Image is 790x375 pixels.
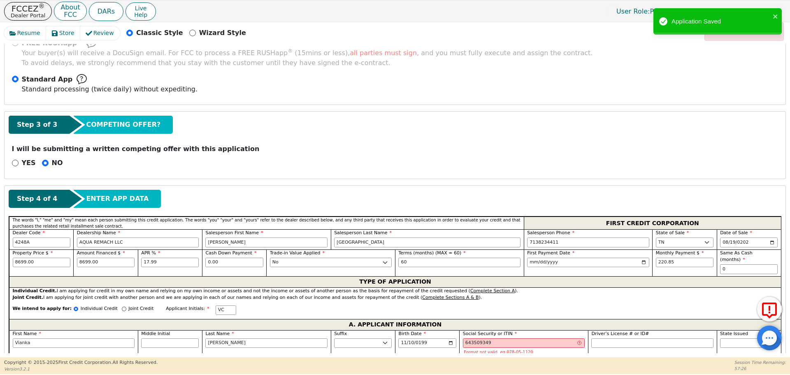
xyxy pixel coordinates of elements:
[616,7,650,15] span: User Role :
[11,5,45,13] p: FCCEZ
[128,305,153,312] p: Joint Credit
[720,331,748,336] span: State Issued
[527,258,649,268] input: YYYY-MM-DD
[141,250,160,256] span: APR %
[757,297,782,321] button: Report Error to FCC
[17,29,40,37] span: Resume
[141,331,170,336] span: Middle Initial
[398,338,456,348] input: YYYY-MM-DD
[60,12,80,18] p: FCC
[59,29,74,37] span: Store
[527,250,574,256] span: First Payment Date
[54,2,86,21] button: AboutFCC
[606,218,699,228] span: FIRST CREDIT CORPORATION
[720,264,778,274] input: 0
[199,28,246,38] p: Wizard Style
[81,305,118,312] p: Individual Credit
[17,194,57,204] span: Step 4 of 4
[334,331,347,336] span: Suffix
[22,48,593,68] span: To avoid delays, we strongly recommend that you stay with the customer until they have signed the...
[77,230,121,235] span: Dealership Name
[671,17,770,26] div: Application Saved
[205,230,263,235] span: Salesperson First Name
[22,49,593,57] span: Your buyer(s) will receive a DocuSign email. For FCC to process a FREE RUSHapp ( 15 mins or less)...
[591,331,649,336] span: Driver’s License # or ID#
[13,331,42,336] span: First Name
[166,306,209,311] span: Applicant Initials:
[422,295,479,300] u: Complete Sections A & B
[656,258,713,268] input: Hint: 220.85
[527,230,574,235] span: Salesperson Phone
[13,288,57,293] strong: Individual Credit.
[80,26,120,40] button: Review
[4,366,158,372] p: Version 3.2.1
[22,39,82,47] span: FREE RUSHapp
[4,26,46,40] button: Resume
[13,230,45,235] span: Dealer Code
[13,294,778,301] div: I am applying for joint credit with another person and we are applying in each of our names and r...
[112,360,158,365] span: All Rights Reserved.
[205,331,234,336] span: Last Name
[463,331,517,336] span: Social Security or ITIN
[656,230,689,235] span: State of Sale
[773,12,778,21] button: close
[685,5,786,18] button: 4248A:[PERSON_NAME]
[734,359,786,366] p: Session Time Remaining:
[349,319,441,330] span: A. APPLICANT INFORMATION
[134,12,147,18] span: Help
[12,144,778,154] p: I will be submitting a written competing offer with this application
[22,158,36,168] p: YES
[17,120,57,130] span: Step 3 of 3
[77,74,87,84] img: Help Bubble
[359,277,431,287] span: TYPE OF APPLICATION
[288,48,293,54] sup: ®
[13,250,53,256] span: Property Price $
[398,250,461,256] span: Terms (months) (MAX = 60)
[22,85,198,93] span: Standard processing (twice daily) without expediting.
[4,2,52,21] button: FCCEZ®Dealer Portal
[527,238,649,247] input: 303-867-5309 x104
[4,359,158,366] p: Copyright © 2015- 2025 First Credit Corporation.
[463,338,585,348] input: 000-00-0000
[86,194,149,204] span: ENTER APP DATA
[11,13,45,18] p: Dealer Portal
[720,250,753,263] span: Same As Cash (months)
[720,230,752,235] span: Date of Sale
[334,230,392,235] span: Salesperson Last Name
[608,3,683,19] p: Primary
[60,4,80,11] p: About
[13,305,72,319] span: We intend to apply for:
[13,288,778,295] div: I am applying for credit in my own name and relying on my own income or assets and not the income...
[398,331,426,336] span: Birth Date
[205,250,256,256] span: Cash Down Payment
[89,2,123,21] button: DARs
[720,238,778,247] input: YYYY-MM-DD
[608,3,683,19] a: User Role:Primary
[52,158,63,168] p: NO
[9,217,524,229] div: The words "I," "me" and "my" mean each person submitting this credit application. The words "you"...
[93,29,114,37] span: Review
[470,288,515,293] u: Complete Section A
[656,250,704,256] span: Monthly Payment $
[270,250,325,256] span: Trade-in Value Applied
[77,250,125,256] span: Amount Financed $
[734,366,786,372] p: 57:26
[350,49,417,57] span: all parties must sign
[136,28,183,38] p: Classic Style
[22,75,73,84] span: Standard App
[13,295,43,300] strong: Joint Credit.
[86,120,160,130] span: COMPETING OFFER?
[77,38,82,44] sup: ®
[464,350,584,354] p: Format not valid. eg 078-05-1120
[39,2,45,10] sup: ®
[125,2,156,21] button: LiveHelp
[46,26,81,40] button: Store
[134,5,147,12] span: Live
[141,258,199,268] input: xx.xx%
